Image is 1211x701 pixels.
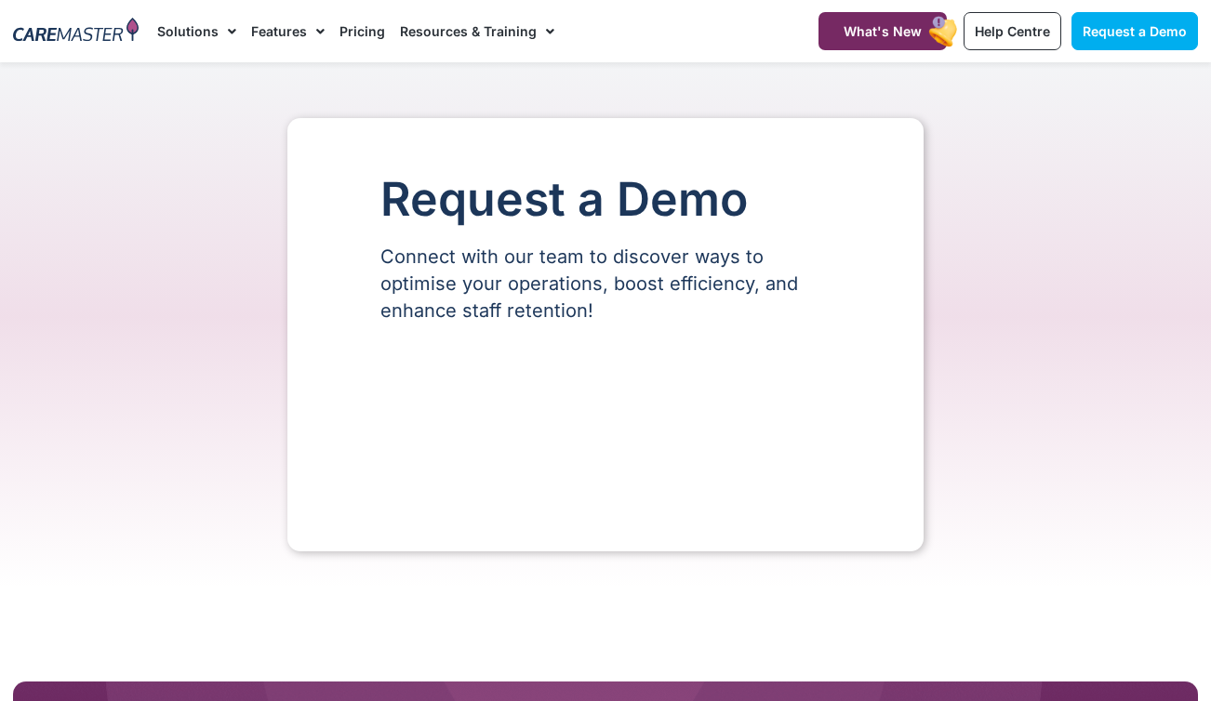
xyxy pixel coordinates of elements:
span: Help Centre [975,23,1050,39]
span: What's New [844,23,922,39]
img: CareMaster Logo [13,18,139,46]
h1: Request a Demo [380,174,831,225]
p: Connect with our team to discover ways to optimise your operations, boost efficiency, and enhance... [380,244,831,324]
span: Request a Demo [1083,23,1187,39]
iframe: Form 0 [380,356,831,496]
a: Help Centre [964,12,1061,50]
a: What's New [818,12,947,50]
a: Request a Demo [1071,12,1198,50]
